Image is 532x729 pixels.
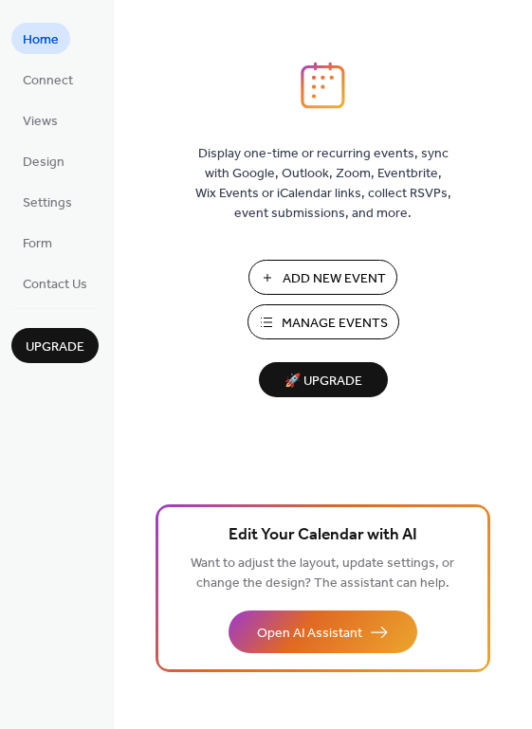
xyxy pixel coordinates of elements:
[26,337,84,357] span: Upgrade
[248,260,397,295] button: Add New Event
[23,71,73,91] span: Connect
[270,369,376,394] span: 🚀 Upgrade
[23,153,64,173] span: Design
[248,304,399,339] button: Manage Events
[229,611,417,653] button: Open AI Assistant
[11,227,64,258] a: Form
[11,186,83,217] a: Settings
[259,362,388,397] button: 🚀 Upgrade
[11,23,70,54] a: Home
[23,234,52,254] span: Form
[283,269,386,289] span: Add New Event
[11,145,76,176] a: Design
[191,551,454,596] span: Want to adjust the layout, update settings, or change the design? The assistant can help.
[195,144,451,224] span: Display one-time or recurring events, sync with Google, Outlook, Zoom, Eventbrite, Wix Events or ...
[23,112,58,132] span: Views
[11,64,84,95] a: Connect
[11,267,99,299] a: Contact Us
[23,193,72,213] span: Settings
[257,624,362,644] span: Open AI Assistant
[11,104,69,136] a: Views
[301,62,344,109] img: logo_icon.svg
[229,522,417,549] span: Edit Your Calendar with AI
[282,314,388,334] span: Manage Events
[23,30,59,50] span: Home
[11,328,99,363] button: Upgrade
[23,275,87,295] span: Contact Us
